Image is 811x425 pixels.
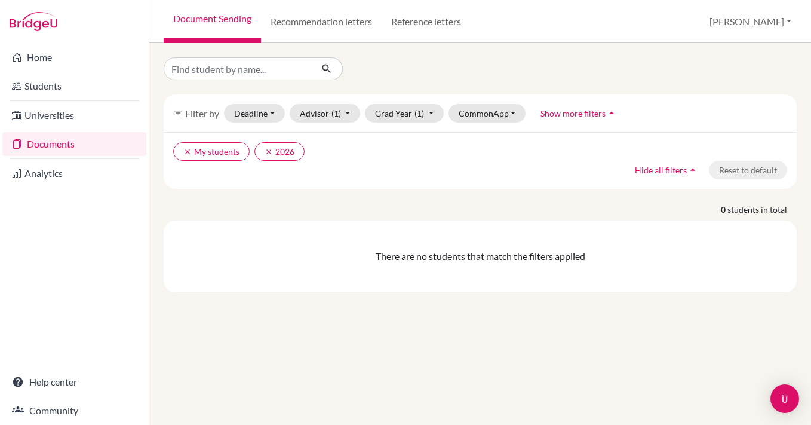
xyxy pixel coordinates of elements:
[224,104,285,123] button: Deadline
[2,370,146,394] a: Help center
[173,142,250,161] button: clearMy students
[265,148,273,156] i: clear
[2,45,146,69] a: Home
[540,108,606,118] span: Show more filters
[183,148,192,156] i: clear
[254,142,305,161] button: clear2026
[606,107,618,119] i: arrow_drop_up
[168,249,792,264] div: There are no students that match the filters applied
[721,203,727,216] strong: 0
[727,203,797,216] span: students in total
[2,132,146,156] a: Documents
[709,161,787,179] button: Reset to default
[331,108,341,118] span: (1)
[414,108,424,118] span: (1)
[448,104,526,123] button: CommonApp
[173,108,183,118] i: filter_list
[2,399,146,423] a: Community
[2,74,146,98] a: Students
[10,12,57,31] img: Bridge-U
[2,103,146,127] a: Universities
[704,10,797,33] button: [PERSON_NAME]
[770,384,799,413] div: Open Intercom Messenger
[185,108,219,119] span: Filter by
[625,161,709,179] button: Hide all filtersarrow_drop_up
[164,57,312,80] input: Find student by name...
[687,164,699,176] i: arrow_drop_up
[2,161,146,185] a: Analytics
[635,165,687,175] span: Hide all filters
[530,104,628,123] button: Show more filtersarrow_drop_up
[365,104,444,123] button: Grad Year(1)
[290,104,361,123] button: Advisor(1)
